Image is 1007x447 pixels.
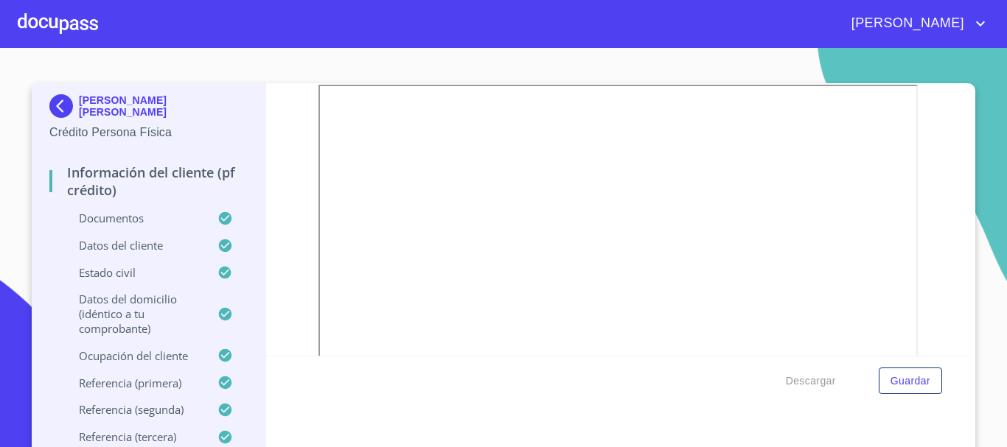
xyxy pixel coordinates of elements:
span: Guardar [891,372,930,390]
button: account of current user [840,12,989,35]
p: Ocupación del Cliente [49,348,217,363]
span: [PERSON_NAME] [840,12,972,35]
p: Estado Civil [49,265,217,280]
p: Información del cliente (PF crédito) [49,163,248,199]
p: Referencia (primera) [49,376,217,390]
p: Referencia (segunda) [49,402,217,417]
p: Documentos [49,211,217,225]
button: Descargar [780,367,842,395]
button: Guardar [879,367,942,395]
p: Datos del cliente [49,238,217,253]
p: Crédito Persona Física [49,124,248,141]
p: Referencia (tercera) [49,429,217,444]
img: Docupass spot blue [49,94,79,118]
span: Descargar [786,372,836,390]
p: [PERSON_NAME] [PERSON_NAME] [79,94,248,118]
p: Datos del domicilio (idéntico a tu comprobante) [49,292,217,336]
div: [PERSON_NAME] [PERSON_NAME] [49,94,248,124]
